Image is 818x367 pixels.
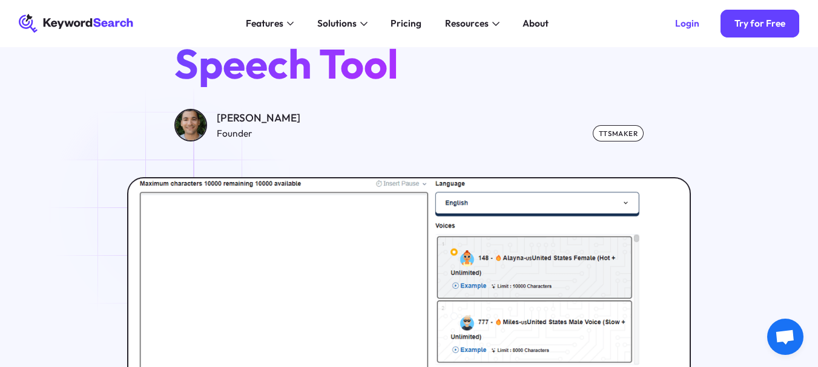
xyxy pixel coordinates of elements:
[516,14,556,33] a: About
[593,125,644,141] div: Ttsmaker
[217,126,300,140] div: Founder
[734,18,785,29] div: Try for Free
[661,10,713,38] a: Login
[391,16,421,30] div: Pricing
[445,16,489,30] div: Resources
[217,110,300,126] div: [PERSON_NAME]
[317,16,357,30] div: Solutions
[523,16,549,30] div: About
[721,10,800,38] a: Try for Free
[675,18,699,29] div: Login
[767,319,803,355] a: Open chat
[246,16,283,30] div: Features
[384,14,429,33] a: Pricing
